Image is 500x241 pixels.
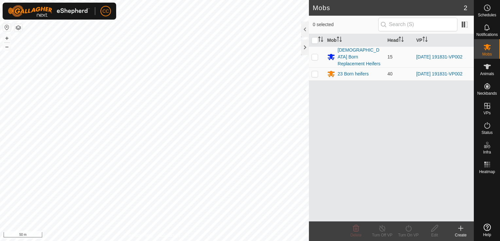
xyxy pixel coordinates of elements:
div: 23 Born heifers [338,71,369,77]
img: Gallagher Logo [8,5,90,17]
span: Infra [483,150,491,154]
div: Create [448,232,474,238]
input: Search (S) [378,18,457,31]
a: Privacy Policy [129,233,153,238]
p-sorticon: Activate to sort [399,38,404,43]
button: Reset Map [3,24,11,31]
span: Animals [480,72,494,76]
span: Status [481,131,492,135]
div: Turn Off VP [369,232,395,238]
span: 40 [387,71,393,76]
div: [DEMOGRAPHIC_DATA] Born Replacement Heifers [338,47,382,67]
th: VP [414,34,474,47]
span: 0 selected [313,21,378,28]
button: + [3,34,11,42]
span: CC [102,8,109,15]
span: Heatmap [479,170,495,174]
button: – [3,43,11,51]
div: Turn On VP [395,232,421,238]
button: Map Layers [14,24,22,32]
a: Help [474,221,500,239]
a: Contact Us [161,233,180,238]
p-sorticon: Activate to sort [337,38,342,43]
th: Head [385,34,414,47]
span: Notifications [476,33,498,37]
span: VPs [483,111,491,115]
h2: Mobs [313,4,464,12]
th: Mob [325,34,385,47]
span: Schedules [478,13,496,17]
a: [DATE] 191831-VP002 [416,71,462,76]
span: Neckbands [477,91,497,95]
div: Edit [421,232,448,238]
p-sorticon: Activate to sort [318,38,323,43]
span: Mobs [482,52,492,56]
p-sorticon: Activate to sort [422,38,428,43]
span: 15 [387,54,393,59]
span: 2 [464,3,467,13]
a: [DATE] 191831-VP002 [416,54,462,59]
span: Delete [350,233,362,237]
span: Help [483,233,491,237]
